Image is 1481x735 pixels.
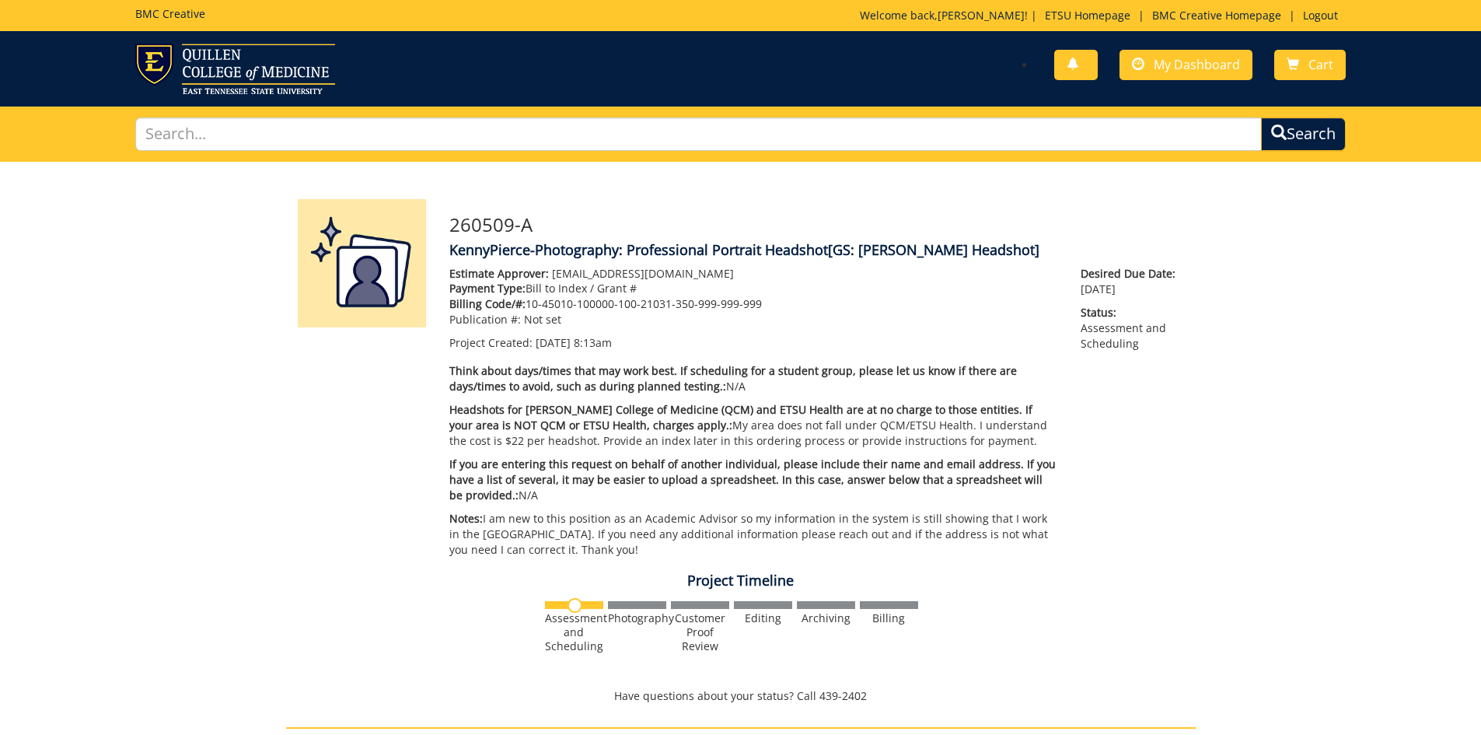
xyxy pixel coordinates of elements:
a: ETSU Homepage [1037,8,1138,23]
span: Billing Code/#: [449,296,526,311]
span: Status: [1081,305,1183,320]
div: Assessment and Scheduling [545,611,603,653]
img: Product featured image [298,199,426,327]
a: My Dashboard [1119,50,1252,80]
div: Billing [860,611,918,625]
a: Logout [1295,8,1346,23]
span: [GS: [PERSON_NAME] Headshot] [828,240,1039,259]
a: [PERSON_NAME] [938,8,1025,23]
p: Have questions about your status? Call 439-2402 [286,688,1196,704]
h4: KennyPierce-Photography: Professional Portrait Headshot [449,243,1184,258]
p: My area does not fall under QCM/ETSU Health. I understand the cost is $22 per headshot. Provide a... [449,402,1058,449]
p: I am new to this position as an Academic Advisor so my information in the system is still showing... [449,511,1058,558]
p: Welcome back, ! | | | [860,8,1346,23]
p: [DATE] [1081,266,1183,297]
div: Customer Proof Review [671,611,729,653]
p: Assessment and Scheduling [1081,305,1183,352]
span: If you are entering this request on behalf of another individual, please include their name and e... [449,457,1056,502]
h3: 260509-A [449,215,1184,235]
p: [EMAIL_ADDRESS][DOMAIN_NAME] [449,266,1058,282]
img: ETSU logo [135,44,335,94]
span: Publication #: [449,312,521,327]
p: N/A [449,457,1058,503]
span: [DATE] 8:13am [536,335,612,350]
span: Think about days/times that may work best. If scheduling for a student group, please let us know ... [449,363,1017,394]
img: no [568,598,582,613]
span: My Dashboard [1154,56,1240,73]
span: Project Created: [449,335,533,350]
h5: BMC Creative [135,8,205,19]
button: Search [1261,117,1346,151]
span: Desired Due Date: [1081,266,1183,282]
a: BMC Creative Homepage [1144,8,1289,23]
p: Bill to Index / Grant # [449,281,1058,296]
span: Headshots for [PERSON_NAME] College of Medicine (QCM) and ETSU Health are at no charge to those e... [449,402,1032,432]
a: Cart [1274,50,1346,80]
span: Notes: [449,511,483,526]
input: Search... [135,117,1263,151]
div: Archiving [797,611,855,625]
h4: Project Timeline [286,573,1196,589]
span: Estimate Approver: [449,266,549,281]
p: N/A [449,363,1058,394]
span: Cart [1308,56,1333,73]
div: Photography [608,611,666,625]
span: Not set [524,312,561,327]
p: 10-45010-100000-100-21031-350-999-999-999 [449,296,1058,312]
span: Payment Type: [449,281,526,296]
div: Editing [734,611,792,625]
